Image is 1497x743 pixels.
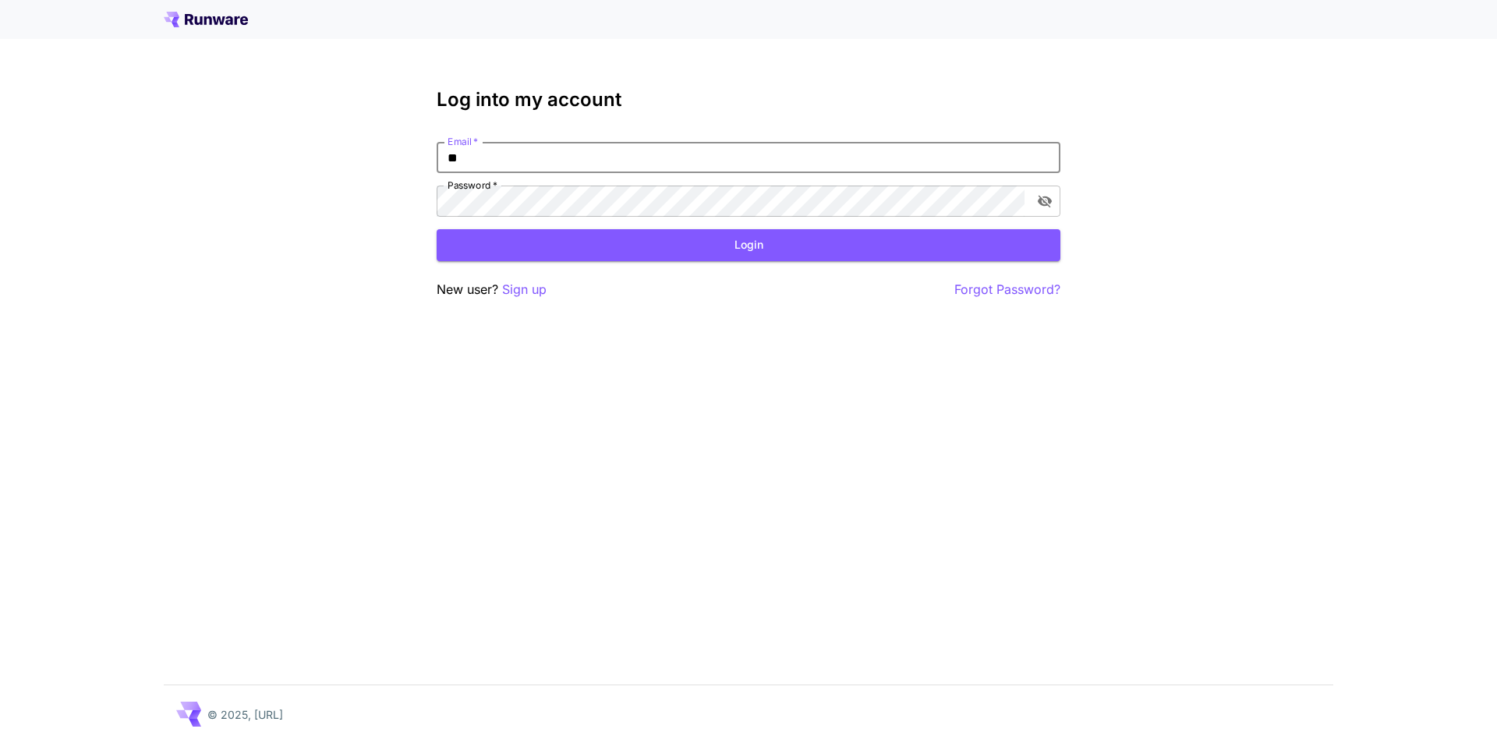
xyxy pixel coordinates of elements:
h3: Log into my account [437,89,1060,111]
button: Login [437,229,1060,261]
button: Sign up [502,280,547,299]
p: New user? [437,280,547,299]
label: Password [448,179,497,192]
p: © 2025, [URL] [207,706,283,723]
button: toggle password visibility [1031,187,1059,215]
label: Email [448,135,478,148]
button: Forgot Password? [954,280,1060,299]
